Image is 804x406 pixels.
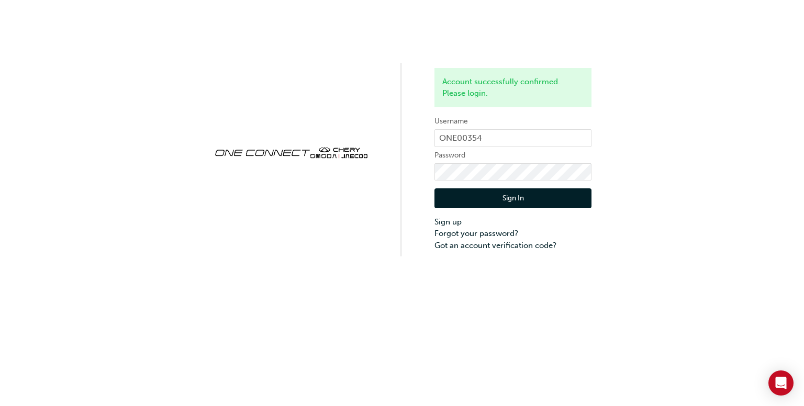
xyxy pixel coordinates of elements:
[213,138,370,165] img: oneconnect
[434,228,591,240] a: Forgot your password?
[434,129,591,147] input: Username
[434,240,591,252] a: Got an account verification code?
[434,68,591,107] div: Account successfully confirmed. Please login.
[434,149,591,162] label: Password
[768,370,794,396] div: Open Intercom Messenger
[434,216,591,228] a: Sign up
[434,115,591,128] label: Username
[434,188,591,208] button: Sign In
